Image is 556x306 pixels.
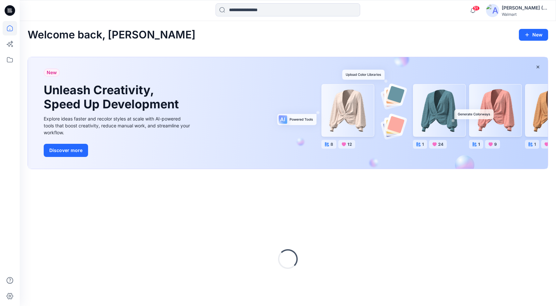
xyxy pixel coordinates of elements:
h1: Unleash Creativity, Speed Up Development [44,83,182,111]
h2: Welcome back, [PERSON_NAME] [28,29,196,41]
span: New [47,69,57,76]
button: Discover more [44,144,88,157]
button: New [519,29,548,41]
img: avatar [486,4,499,17]
div: Walmart [502,12,548,17]
a: Discover more [44,144,192,157]
span: 51 [473,6,480,11]
div: [PERSON_NAME] (Delta Galil) [502,4,548,12]
div: Explore ideas faster and recolor styles at scale with AI-powered tools that boost creativity, red... [44,115,192,136]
